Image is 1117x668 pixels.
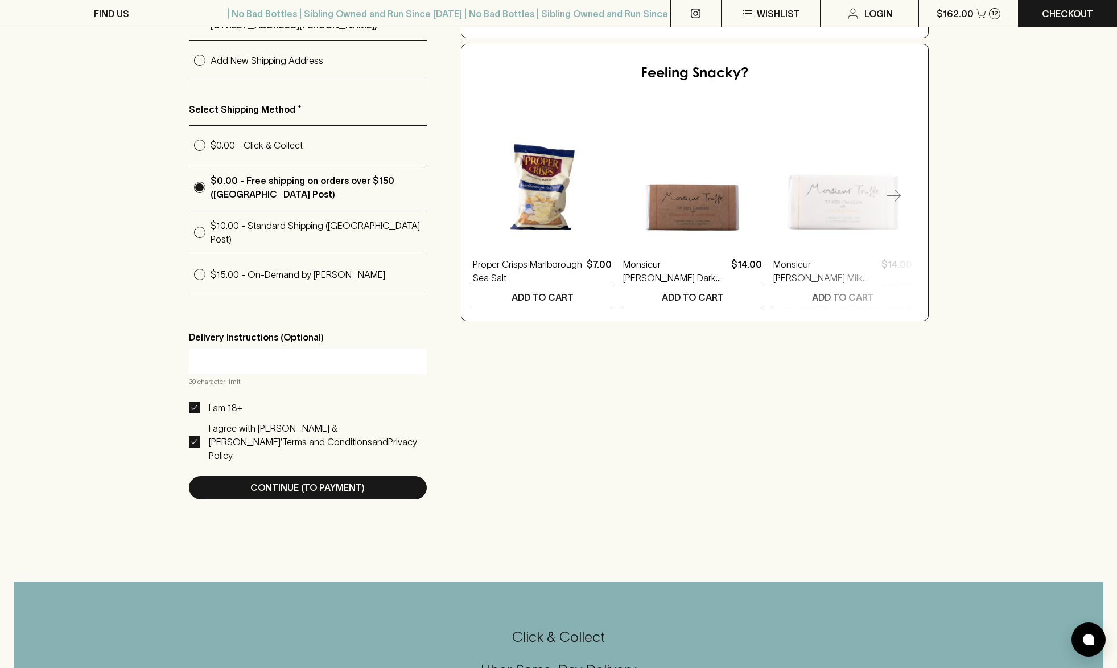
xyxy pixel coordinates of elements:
[1083,634,1094,645] img: bubble-icon
[991,10,998,17] p: 12
[211,174,427,201] p: $0.00 - Free shipping on orders over $150 ([GEOGRAPHIC_DATA] Post)
[1042,7,1093,21] p: Checkout
[773,285,912,309] button: ADD TO CART
[773,108,912,247] img: Monsieur Truffe Milk Chocolate With Honeycomb Bar
[209,401,242,415] p: I am 18+
[881,257,912,285] p: $14.00
[282,437,372,447] a: Terms and Conditions
[189,476,427,499] button: Continue (To Payment)
[372,437,388,447] p: and
[94,7,129,21] p: FIND US
[211,219,427,246] p: $10.00 - Standard Shipping ([GEOGRAPHIC_DATA] Post)
[250,481,365,494] p: Continue (To Payment)
[473,285,612,309] button: ADD TO CART
[512,290,574,304] p: ADD TO CART
[211,268,427,281] p: $15.00 - On-Demand by [PERSON_NAME]
[189,376,427,387] p: 30 character limit
[773,257,877,285] a: Monsieur [PERSON_NAME] Milk Chocolate With Honeycomb Bar
[812,290,874,304] p: ADD TO CART
[623,285,762,309] button: ADD TO CART
[473,108,612,247] img: Proper Crisps Marlborough Sea Salt
[209,423,337,447] p: I agree with [PERSON_NAME] & [PERSON_NAME]’
[211,138,427,152] p: $0.00 - Click & Collect
[641,65,748,83] h5: Feeling Snacky?
[937,7,974,21] p: $162.00
[189,103,427,116] p: Select Shipping Method *
[14,628,1103,646] h5: Click & Collect
[623,257,727,285] a: Monsieur [PERSON_NAME] Dark Chocolate with Almonds & Caramel
[587,257,612,285] p: $7.00
[731,257,762,285] p: $14.00
[662,290,724,304] p: ADD TO CART
[473,257,582,285] a: Proper Crisps Marlborough Sea Salt
[757,7,800,21] p: Wishlist
[864,7,893,21] p: Login
[623,108,762,247] img: Monsieur Truffe Dark Chocolate with Almonds & Caramel
[209,437,417,461] a: Privacy Policy.
[189,330,427,344] p: Delivery Instructions (Optional)
[211,54,427,67] p: Add New Shipping Address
